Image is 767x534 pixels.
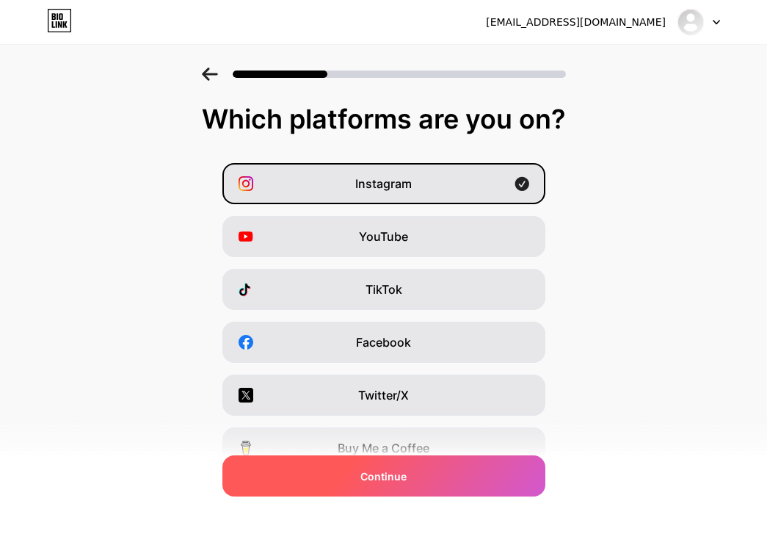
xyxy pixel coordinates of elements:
span: Buy Me a Coffee [338,439,429,457]
span: Continue [360,469,407,484]
img: idebetgasspoll [677,8,705,36]
span: TikTok [366,281,402,298]
span: YouTube [359,228,408,245]
span: Facebook [356,333,411,351]
span: Snapchat [357,492,410,510]
span: Instagram [355,175,412,192]
div: Which platforms are you on? [15,104,752,134]
div: [EMAIL_ADDRESS][DOMAIN_NAME] [486,15,666,30]
span: Twitter/X [358,386,409,404]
